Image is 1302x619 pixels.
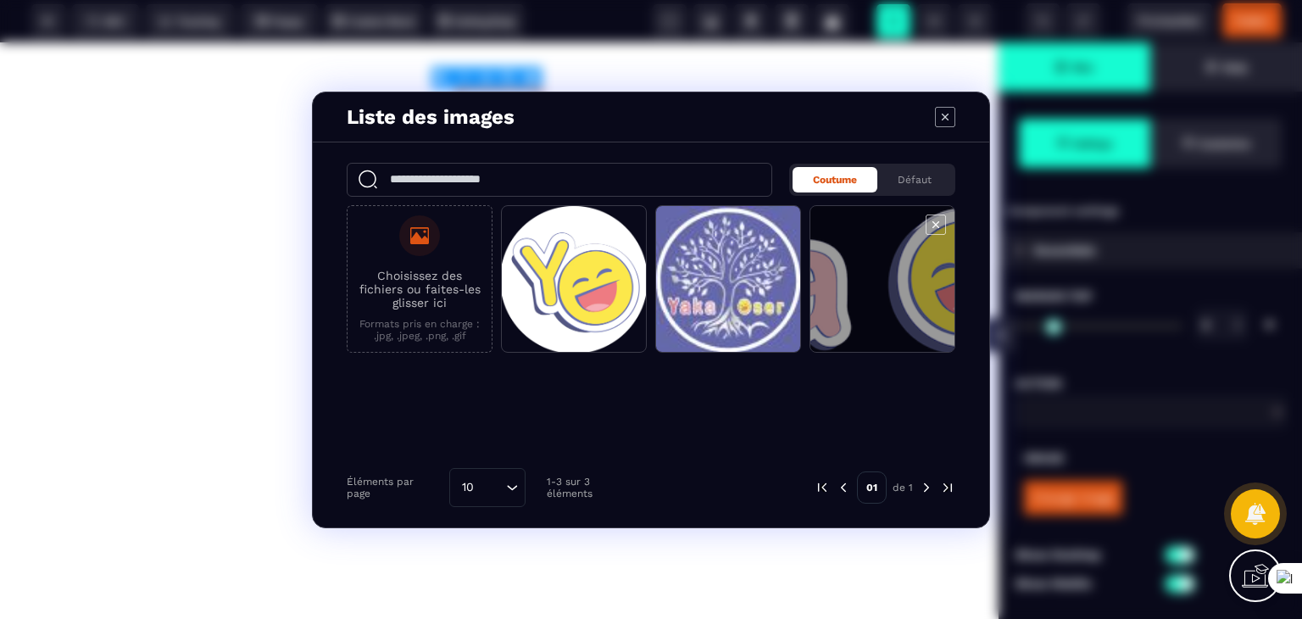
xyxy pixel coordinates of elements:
[480,478,502,497] input: Search for option
[813,174,857,186] span: Coutume
[919,480,934,495] img: next
[356,318,483,342] p: Formats pris en charge : .jpg, .jpeg, .png, .gif
[356,269,483,309] p: Choisissez des fichiers ou faites-les glisser ici
[893,481,913,494] p: de 1
[815,480,830,495] img: prev
[347,105,515,129] h4: Liste des images
[456,478,480,497] span: 10
[457,47,542,131] img: svg+xml;base64,PHN2ZyB4bWxucz0iaHR0cDovL3d3dy53My5vcmcvMjAwMC9zdmciIHdpZHRoPSIxMDAiIHZpZXdCb3g9Ij...
[347,476,441,499] p: Éléments par page
[449,468,526,507] div: Search for option
[836,480,851,495] img: prev
[547,476,639,499] p: 1-3 sur 3 éléments
[898,174,932,186] span: Défaut
[940,480,955,495] img: next
[857,471,887,504] p: 01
